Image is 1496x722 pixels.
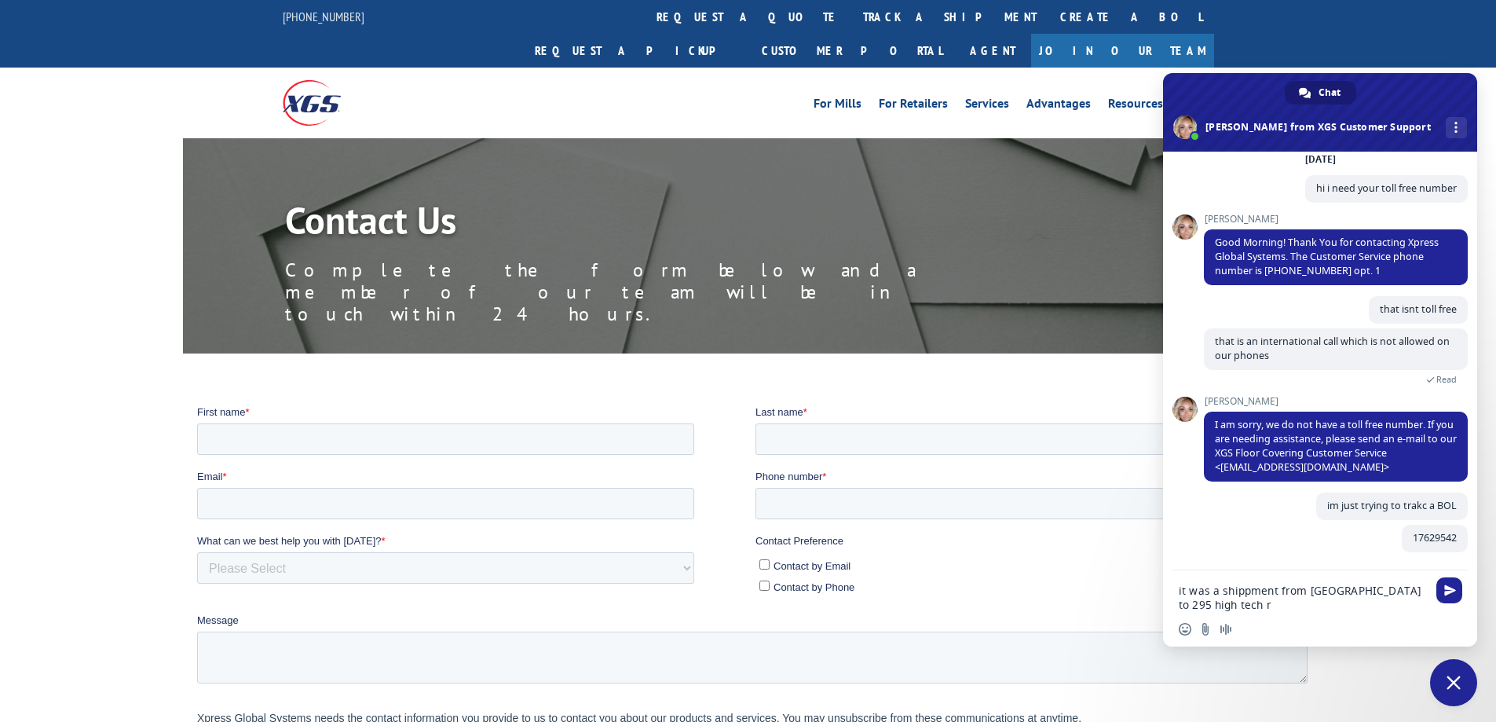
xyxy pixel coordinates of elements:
[285,201,992,247] h1: Contact Us
[1327,499,1457,512] span: im just trying to trakc a BOL
[1179,584,1427,612] textarea: Compose your message...
[1031,34,1214,68] a: Join Our Team
[1215,236,1439,277] span: Good Morning! Thank You for contacting Xpress Global Systems. The Customer Service phone number i...
[1179,623,1191,636] span: Insert an emoji
[814,97,861,115] a: For Mills
[1220,623,1232,636] span: Audio message
[285,259,992,325] p: Complete the form below and a member of our team will be in touch within 24 hours.
[1215,418,1457,474] span: I am sorry, we do not have a toll free number. If you are needing assistance, please send an e-ma...
[523,34,750,68] a: Request a pickup
[965,97,1009,115] a: Services
[1446,117,1467,138] div: More channels
[1285,81,1356,104] div: Chat
[1316,181,1457,195] span: hi i need your toll free number
[1204,396,1468,407] span: [PERSON_NAME]
[1108,97,1163,115] a: Resources
[1380,302,1457,316] span: that isnt toll free
[1215,335,1450,362] span: that is an international call which is not allowed on our phones
[1430,659,1477,706] div: Close chat
[954,34,1031,68] a: Agent
[1199,623,1212,636] span: Send a file
[879,97,948,115] a: For Retailers
[1436,577,1462,603] span: Send
[1026,97,1091,115] a: Advantages
[283,9,364,24] a: [PHONE_NUMBER]
[1319,81,1341,104] span: Chat
[1204,214,1468,225] span: [PERSON_NAME]
[750,34,954,68] a: Customer Portal
[1305,155,1336,164] div: [DATE]
[1436,374,1457,385] span: Read
[1413,531,1457,544] span: 17629542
